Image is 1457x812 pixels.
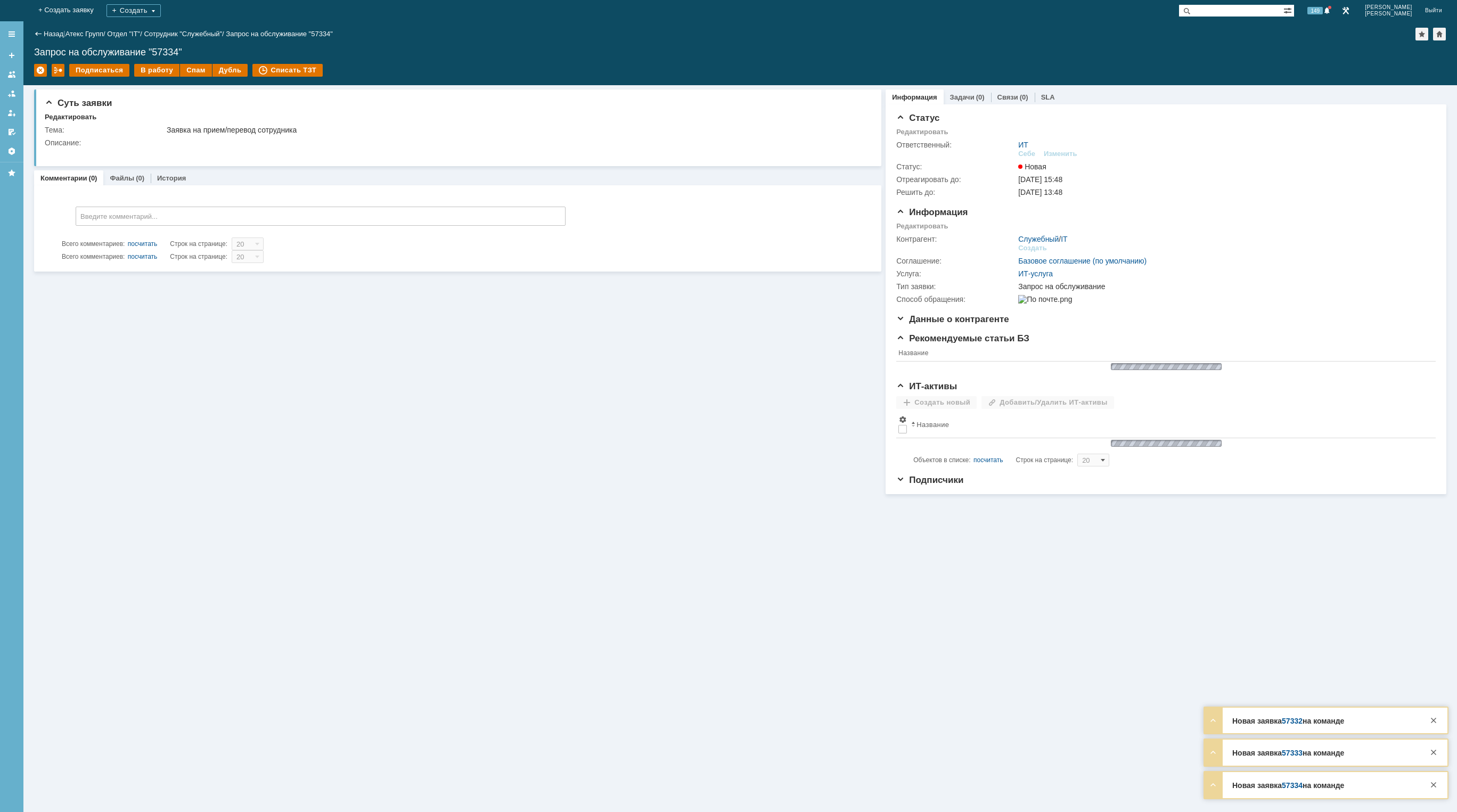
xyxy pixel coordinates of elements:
a: Заявки на командах [3,66,20,83]
a: Атекс Групп [66,30,103,38]
span: Настройки [898,415,907,424]
a: Комментарии [40,174,87,182]
div: Развернуть [1207,714,1219,727]
a: Файлы [110,174,134,182]
div: Тип заявки: [896,282,1016,291]
span: 149 [1307,7,1323,14]
div: Редактировать [45,113,96,121]
div: Изменить [1044,150,1077,158]
a: Назад [44,30,63,38]
div: (0) [1020,93,1028,101]
a: Перейти в интерфейс администратора [1339,4,1352,17]
div: Редактировать [896,222,948,231]
div: Редактировать [896,128,948,136]
div: Запрос на обслуживание "57334" [34,47,1446,58]
i: Строк на странице: [913,454,1073,466]
div: Сделать домашней страницей [1433,28,1446,40]
span: [PERSON_NAME] [1365,11,1412,17]
strong: Новая заявка на команде [1232,781,1344,790]
a: Создать заявку [3,47,20,64]
a: SLA [1041,93,1055,101]
div: Создать [1018,244,1046,252]
span: Всего комментариев: [62,253,125,260]
div: Контрагент: [896,235,1016,243]
a: 57334 [1282,781,1303,790]
div: Ответственный: [896,141,1016,149]
span: Данные о контрагенте [896,314,1009,324]
span: ИТ-активы [896,381,957,391]
a: Задачи [950,93,975,101]
div: (0) [976,93,985,101]
span: Новая [1018,162,1046,171]
a: 57333 [1282,749,1303,757]
div: Заявка на прием/перевод сотрудника [167,126,863,134]
div: посчитать [128,250,158,263]
div: Запрос на обслуживание "57334" [226,30,333,38]
a: Настройки [3,143,20,160]
div: (0) [89,174,97,182]
div: (0) [136,174,144,182]
span: [PERSON_NAME] [1365,4,1412,11]
div: Решить до: [896,188,1016,196]
a: Служебный [1018,235,1059,243]
div: Работа с массовостью [52,64,64,77]
div: Название [916,421,949,429]
div: Удалить [34,64,47,77]
a: Сотрудник "Служебный" [144,30,222,38]
div: Статус: [896,162,1016,171]
div: | [63,29,65,37]
a: 57332 [1282,717,1303,725]
div: Себе [1018,150,1035,158]
div: Описание: [45,138,865,147]
a: Мои согласования [3,124,20,141]
div: / [66,30,108,38]
div: / [144,30,226,38]
div: Развернуть [1207,778,1219,791]
img: По почте.png [1018,295,1072,304]
a: IT [1061,235,1067,243]
span: Информация [896,207,968,217]
div: Закрыть [1427,778,1440,791]
span: [DATE] 15:48 [1018,175,1062,184]
a: Информация [892,93,937,101]
div: / [1018,235,1067,243]
div: Отреагировать до: [896,175,1016,184]
div: Добавить в избранное [1415,28,1428,40]
div: посчитать [973,454,1003,466]
div: Способ обращения: [896,295,1016,304]
i: Строк на странице: [62,250,227,263]
strong: Новая заявка на команде [1232,717,1344,725]
img: wJIQAAOwAAAAAAAAAAAA== [1108,362,1225,372]
span: [DATE] 13:48 [1018,188,1062,196]
div: Соглашение: [896,257,1016,265]
a: Базовое соглашение (по умолчанию) [1018,257,1147,265]
span: Подписчики [896,475,963,485]
div: Запрос на обслуживание [1018,282,1428,291]
div: Тема: [45,126,165,134]
div: Развернуть [1207,746,1219,759]
a: Отдел "IT" [107,30,140,38]
span: Всего комментариев: [62,240,125,248]
th: Название [896,347,1430,362]
span: Объектов в списке: [913,456,970,464]
a: История [157,174,186,182]
span: Статус [896,113,939,123]
span: Рекомендуемые статьи БЗ [896,333,1029,343]
div: Закрыть [1427,746,1440,759]
strong: Новая заявка на команде [1232,749,1344,757]
img: wJIQAAOwAAAAAAAAAAAA== [1108,438,1225,448]
i: Строк на странице: [62,237,227,250]
th: Название [909,413,1430,438]
a: Заявки в моей ответственности [3,85,20,102]
a: ИТ-услуга [1018,269,1053,278]
a: Мои заявки [3,104,20,121]
span: Суть заявки [45,98,112,108]
div: Создать [107,4,161,17]
div: посчитать [128,237,158,250]
a: ИТ [1018,141,1028,149]
div: Услуга: [896,269,1016,278]
div: Закрыть [1427,714,1440,727]
a: Связи [997,93,1018,101]
span: Расширенный поиск [1283,5,1294,15]
div: / [107,30,144,38]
